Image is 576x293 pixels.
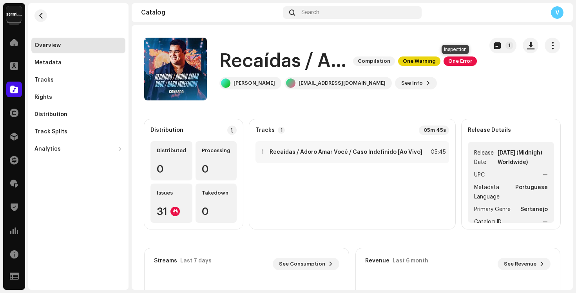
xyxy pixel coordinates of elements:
button: 1 [489,38,516,53]
div: V [551,6,563,19]
div: Last 7 days [180,258,212,264]
span: UPC [474,170,485,180]
span: See Info [401,75,423,91]
re-m-nav-item: Metadata [31,55,125,71]
strong: Portuguese [515,183,548,202]
strong: Release Details [468,127,511,133]
re-m-nav-item: Overview [31,38,125,53]
div: Catalog [141,9,280,16]
strong: — [543,217,548,227]
div: Issues [157,190,186,196]
button: See Info [395,77,437,89]
span: One Error [444,56,477,66]
span: See Consumption [279,256,325,272]
div: Revenue [365,258,389,264]
div: Tracks [34,77,54,83]
strong: Tracks [255,127,275,133]
div: Rights [34,94,52,100]
p-badge: 1 [278,127,285,134]
span: Search [301,9,319,16]
re-m-nav-dropdown: Analytics [31,141,125,157]
div: Distribution [150,127,183,133]
div: Distributed [157,147,186,154]
div: 05m 45s [419,126,449,135]
span: One Warning [398,56,440,66]
re-m-nav-item: Rights [31,89,125,105]
div: Processing [202,147,230,154]
div: Analytics [34,146,61,152]
strong: Sertanejo [520,205,548,214]
div: [PERSON_NAME] [234,80,275,86]
strong: [DATE] (Midnight Worldwide) [498,148,548,167]
div: Last 6 month [393,258,428,264]
div: Overview [34,42,61,49]
div: Streams [154,258,177,264]
strong: — [543,170,548,180]
span: See Revenue [504,256,536,272]
div: Track Splits [34,129,67,135]
h1: Recaídas / Adoro Amar Você / Caso Indefinido [Ao Vivo] [219,49,347,74]
re-m-nav-item: Tracks [31,72,125,88]
span: Primary Genre [474,205,511,214]
div: 05:45 [429,147,446,157]
div: Takedown [202,190,230,196]
span: Compilation [353,56,395,66]
p-badge: 1 [505,42,513,49]
button: See Revenue [498,258,551,270]
re-m-nav-item: Track Splits [31,124,125,140]
span: Catalog ID [474,217,502,227]
div: Metadata [34,60,62,66]
div: Distribution [34,111,67,118]
re-m-nav-item: Distribution [31,107,125,122]
button: See Consumption [273,258,339,270]
strong: Recaídas / Adoro Amar Você / Caso Indefinido [Ao Vivo] [270,149,422,155]
img: 408b884b-546b-4518-8448-1008f9c76b02 [6,6,22,22]
span: Metadata Language [474,183,514,202]
div: [EMAIL_ADDRESS][DOMAIN_NAME] [299,80,386,86]
span: Release Date [474,148,496,167]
